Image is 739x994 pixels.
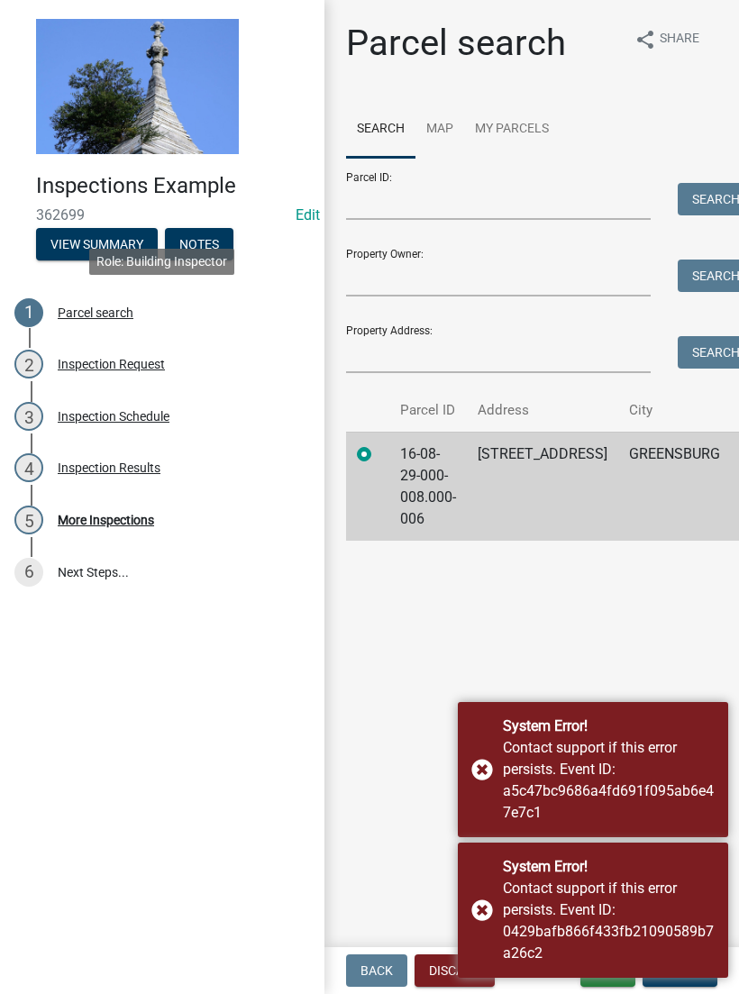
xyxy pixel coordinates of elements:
div: Inspection Request [58,358,165,370]
th: Address [467,389,618,432]
div: Contact support if this error persists. Event ID: a5c47bc9686a4fd691f095ab6e47e7c1 [503,737,715,824]
button: Back [346,954,407,987]
span: Back [360,963,393,978]
span: Share [660,29,699,50]
a: My Parcels [464,101,560,159]
div: Inspection Schedule [58,410,169,423]
div: 5 [14,506,43,534]
a: Edit [296,206,320,223]
div: 1 [14,298,43,327]
div: 3 [14,402,43,431]
th: City [618,389,731,432]
h1: Parcel search [346,22,566,65]
span: 362699 [36,206,288,223]
div: 2 [14,350,43,378]
wm-modal-confirm: Edit Application Number [296,206,320,223]
div: Parcel search [58,306,133,319]
td: GREENSBURG [618,432,731,541]
td: 16-08-29-000-008.000-006 [389,432,467,541]
button: View Summary [36,228,158,260]
button: Discard [415,954,495,987]
div: 4 [14,453,43,482]
a: Map [415,101,464,159]
th: Parcel ID [389,389,467,432]
div: Role: Building Inspector [89,249,234,275]
div: System Error! [503,856,715,878]
button: Notes [165,228,233,260]
div: More Inspections [58,514,154,526]
div: 6 [14,558,43,587]
h4: Inspections Example [36,173,310,199]
button: shareShare [620,22,714,57]
div: Inspection Results [58,461,160,474]
i: share [634,29,656,50]
wm-modal-confirm: Notes [165,238,233,252]
img: Decatur County, Indiana [36,19,239,154]
a: Search [346,101,415,159]
div: Contact support if this error persists. Event ID: 0429bafb866f433fb21090589b7a26c2 [503,878,715,964]
td: [STREET_ADDRESS] [467,432,618,541]
div: System Error! [503,716,715,737]
wm-modal-confirm: Summary [36,238,158,252]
